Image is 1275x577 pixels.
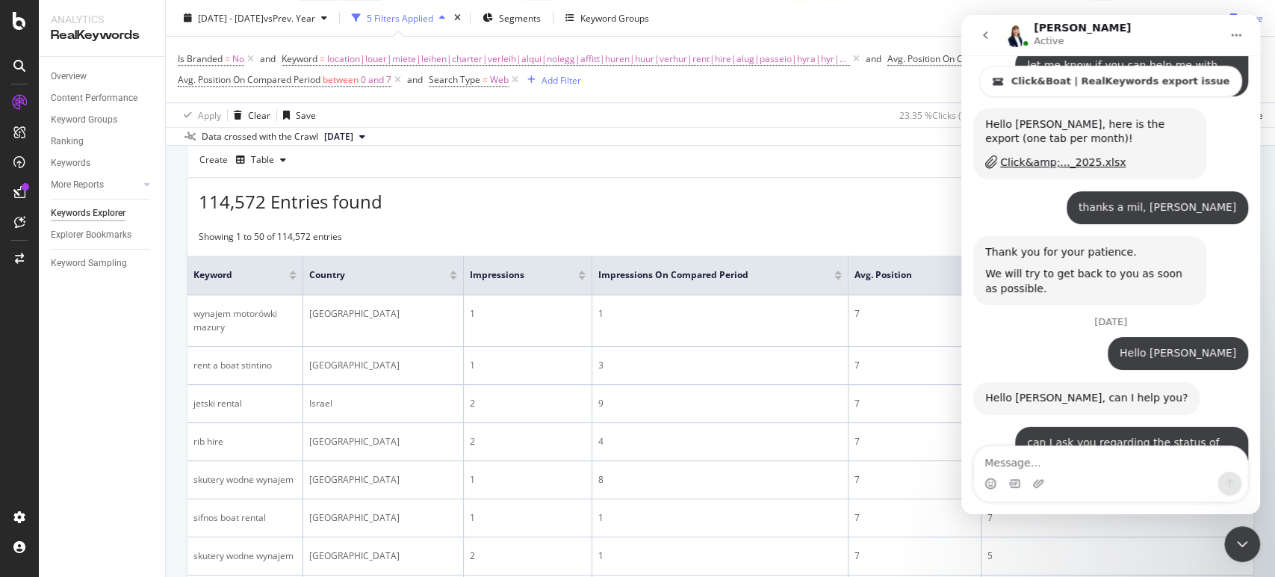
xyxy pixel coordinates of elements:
[51,69,155,84] a: Overview
[232,49,244,70] span: No
[407,72,423,87] button: and
[51,206,125,221] div: Keywords Explorer
[887,52,1018,65] span: Avg. Position On Current Period
[559,6,655,30] button: Keyword Groups
[51,206,155,221] a: Keywords Explorer
[542,73,581,86] div: Add Filter
[51,177,104,193] div: More Reports
[277,103,316,127] button: Save
[51,90,155,106] a: Content Performance
[470,473,586,487] div: 1
[407,73,423,86] div: and
[193,511,297,525] div: sifnos boat rental
[854,473,975,487] div: 7
[309,307,457,321] div: [GEOGRAPHIC_DATA]
[51,256,127,271] div: Keyword Sampling
[987,549,1247,563] div: 5
[309,549,457,563] div: [GEOGRAPHIC_DATA]
[51,12,153,27] div: Analytics
[51,227,155,243] a: Explorer Bookmarks
[296,108,316,121] div: Save
[51,227,131,243] div: Explorer Bookmarks
[198,108,221,121] div: Apply
[899,108,1016,121] div: 23.35 % Clicks ( 99K on 425K )
[470,435,586,448] div: 2
[521,71,581,89] button: Add Filter
[51,90,137,106] div: Content Performance
[228,103,270,127] button: Clear
[598,359,842,372] div: 3
[323,73,359,86] span: between
[225,52,230,65] span: =
[490,70,509,90] span: Web
[854,307,975,321] div: 7
[598,397,842,410] div: 9
[854,435,975,448] div: 7
[178,103,221,127] button: Apply
[260,52,276,65] div: and
[230,148,292,172] button: Table
[309,435,457,448] div: [GEOGRAPHIC_DATA]
[193,397,297,410] div: jetski rental
[51,134,155,149] a: Ranking
[470,307,586,321] div: 1
[282,52,317,65] span: Keyword
[309,397,457,410] div: Israel
[854,359,975,372] div: 7
[193,549,297,563] div: skutery wodne wynajem
[499,11,541,24] span: Segments
[429,73,480,86] span: Search Type
[854,549,975,563] div: 7
[580,11,649,24] div: Keyword Groups
[361,70,391,90] span: 0 and 7
[193,359,297,372] div: rent a boat stintino
[193,268,267,282] span: Keyword
[178,6,333,30] button: [DATE] - [DATE]vsPrev. Year
[598,549,842,563] div: 1
[483,73,488,86] span: =
[866,52,881,66] button: and
[51,112,155,128] a: Keyword Groups
[470,511,586,525] div: 1
[470,268,556,282] span: Impressions
[470,397,586,410] div: 2
[327,49,850,70] span: location|louer|miete|leihen|charter|verleih|alqui|nolegg|affitt|huren|huur|verhur|rent|hire|alug|...
[309,268,427,282] span: Country
[866,52,881,65] div: and
[202,130,318,144] div: Data crossed with the Crawl
[854,511,975,525] div: 7
[320,52,325,65] span: =
[199,230,342,248] div: Showing 1 to 50 of 114,572 entries
[309,359,457,372] div: [GEOGRAPHIC_DATA]
[51,112,117,128] div: Keyword Groups
[470,359,586,372] div: 1
[193,435,297,448] div: rib hire
[251,155,274,164] div: Table
[346,6,451,30] button: 5 Filters Applied
[987,511,1247,525] div: 7
[51,69,87,84] div: Overview
[1243,11,1263,24] div: Save
[598,307,842,321] div: 1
